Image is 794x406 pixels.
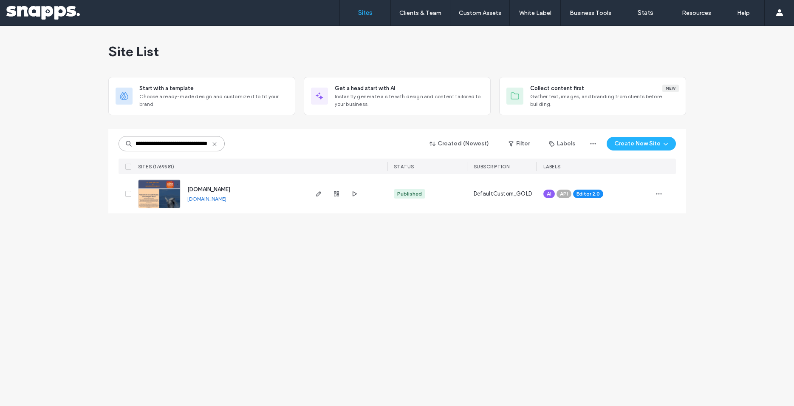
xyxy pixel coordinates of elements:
[358,9,373,17] label: Sites
[138,164,175,170] span: SITES (1/69581)
[304,77,491,115] div: Get a head start with AIInstantly generate a site with design and content tailored to your business.
[543,164,561,170] span: LABELS
[560,190,568,198] span: API
[682,9,711,17] label: Resources
[530,84,584,93] span: Collect content first
[519,9,551,17] label: White Label
[638,9,653,17] label: Stats
[607,137,676,150] button: Create New Site
[570,9,611,17] label: Business Tools
[530,93,679,108] span: Gather text, images, and branding from clients before building.
[399,9,441,17] label: Clients & Team
[474,190,532,198] span: DefaultCustom_GOLD
[335,84,395,93] span: Get a head start with AI
[499,77,686,115] div: Collect content firstNewGather text, images, and branding from clients before building.
[500,137,538,150] button: Filter
[335,93,483,108] span: Instantly generate a site with design and content tailored to your business.
[662,85,679,92] div: New
[187,186,230,193] a: [DOMAIN_NAME]
[394,164,414,170] span: STATUS
[19,6,37,14] span: Help
[422,137,497,150] button: Created (Newest)
[139,93,288,108] span: Choose a ready-made design and customize it to fit your brand.
[474,164,510,170] span: SUBSCRIPTION
[542,137,583,150] button: Labels
[108,43,159,60] span: Site List
[459,9,501,17] label: Custom Assets
[576,190,600,198] span: Editor 2.0
[397,190,422,198] div: Published
[108,77,295,115] div: Start with a templateChoose a ready-made design and customize it to fit your brand.
[737,9,750,17] label: Help
[547,190,551,198] span: AI
[187,196,226,202] a: [DOMAIN_NAME]
[139,84,194,93] span: Start with a template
